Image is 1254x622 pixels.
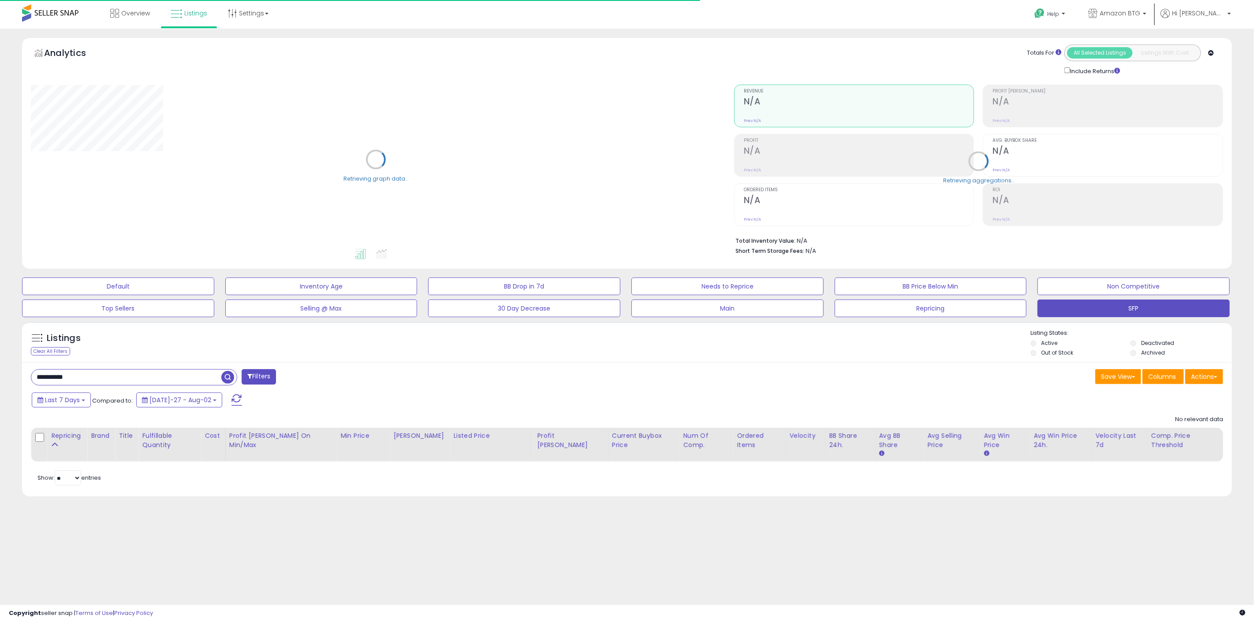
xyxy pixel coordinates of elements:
div: Ordered Items [737,431,782,450]
button: BB Drop in 7d [428,278,620,295]
div: Comp. Price Threshold [1151,431,1219,450]
div: Velocity [790,431,822,441]
span: Overview [121,9,150,18]
span: Amazon BTG [1100,9,1140,18]
label: Deactivated [1141,339,1174,347]
button: Needs to Reprice [631,278,824,295]
button: Save View [1095,369,1141,384]
th: The percentage added to the cost of goods (COGS) that forms the calculator for Min & Max prices. [225,428,336,462]
a: Hi [PERSON_NAME] [1161,9,1231,29]
div: Title [119,431,134,441]
div: Min Price [340,431,386,441]
span: [DATE]-27 - Aug-02 [149,396,211,404]
button: Listings With Cost [1132,47,1198,59]
button: Columns [1142,369,1184,384]
i: Get Help [1034,8,1045,19]
div: Num of Comp. [683,431,729,450]
span: Compared to: [92,396,133,405]
div: Retrieving graph data.. [343,174,408,182]
div: Velocity Last 7d [1096,431,1144,450]
button: 30 Day Decrease [428,300,620,317]
div: BB Share 24h. [829,431,872,450]
div: Current Buybox Price [612,431,676,450]
div: Fulfillable Quantity [142,431,197,450]
button: Last 7 Days [32,392,91,407]
h5: Listings [47,332,81,344]
button: Inventory Age [225,278,418,295]
div: Brand [91,431,111,441]
h5: Analytics [44,47,103,61]
button: Main [631,300,824,317]
button: Selling @ Max [225,300,418,317]
div: [PERSON_NAME] [393,431,446,441]
div: Cost [205,431,222,441]
span: Hi [PERSON_NAME] [1172,9,1225,18]
div: Retrieving aggregations.. [943,176,1014,184]
div: No relevant data [1175,415,1223,424]
div: Include Returns [1058,66,1131,76]
label: Active [1041,339,1058,347]
button: Filters [242,369,276,385]
div: Avg Win Price 24h. [1034,431,1088,450]
span: Help [1047,10,1059,18]
div: Avg BB Share [879,431,920,450]
small: Avg BB Share. [879,450,885,458]
p: Listing States: [1031,329,1232,337]
button: Repricing [835,300,1027,317]
label: Archived [1141,349,1165,356]
small: Avg Win Price. [984,450,989,458]
button: Default [22,278,214,295]
div: Repricing [51,431,83,441]
span: Listings [184,9,207,18]
div: Listed Price [453,431,530,441]
button: BB Price Below Min [835,278,1027,295]
button: SFP [1038,300,1230,317]
div: Clear All Filters [31,347,70,355]
a: Help [1027,1,1074,29]
span: Show: entries [37,474,101,482]
label: Out of Stock [1041,349,1074,356]
div: Profit [PERSON_NAME] [537,431,604,450]
button: Actions [1185,369,1223,384]
div: Avg Win Price [984,431,1026,450]
div: Profit [PERSON_NAME] on Min/Max [229,431,333,450]
button: All Selected Listings [1067,47,1133,59]
span: Last 7 Days [45,396,80,404]
button: Non Competitive [1038,278,1230,295]
button: Top Sellers [22,300,214,317]
div: Avg Selling Price [927,431,976,450]
button: [DATE]-27 - Aug-02 [136,392,222,407]
div: Totals For [1027,49,1061,57]
span: Columns [1148,372,1176,381]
